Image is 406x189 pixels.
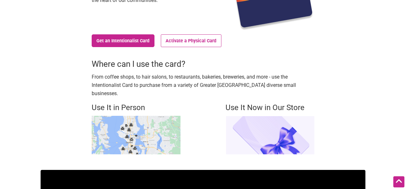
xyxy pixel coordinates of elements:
[226,116,314,154] img: Intentionalist Store
[92,116,180,154] img: Buy Black map
[92,58,314,70] h3: Where can I use the card?
[92,34,154,47] a: Get an Intentionalist Card
[92,102,180,113] h4: Use It in Person
[161,34,221,47] a: Activate a Physical Card
[393,176,404,187] div: Scroll Back to Top
[92,73,314,97] p: From coffee shops, to hair salons, to restaurants, bakeries, breweries, and more - use the Intent...
[226,102,314,113] h4: Use It Now in Our Store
